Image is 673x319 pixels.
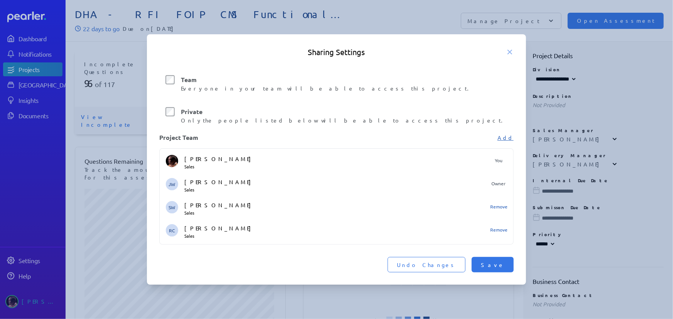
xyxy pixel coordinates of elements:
[184,210,490,215] p: Sales
[166,201,178,213] span: Steve Whittington
[181,116,508,124] p: Only the people listed below will be able to access this project.
[184,187,490,192] p: Sales
[184,233,490,238] p: Sales
[184,178,490,186] p: [PERSON_NAME]
[159,133,336,142] h2: Project Team
[481,261,504,269] span: Save
[181,75,474,84] h2: Team
[166,178,178,190] span: Jeremy Williams
[490,203,508,210] a: Remove
[184,224,490,232] p: [PERSON_NAME]
[181,107,508,116] h2: Private
[472,257,514,272] button: Save
[184,155,490,163] p: [PERSON_NAME]
[166,224,178,237] span: Robert Craig
[166,155,178,167] img: Ryan Baird
[184,201,490,209] p: [PERSON_NAME]
[397,261,456,269] span: Undo Changes
[181,84,474,92] p: Everyone in your team will be able to access this project.
[336,133,513,148] a: Add
[490,227,508,233] a: Remove
[184,164,490,169] p: Sales
[388,257,466,272] button: Undo Changes
[491,180,506,186] a: Owner
[495,157,503,163] a: You
[159,47,514,57] h5: Sharing Settings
